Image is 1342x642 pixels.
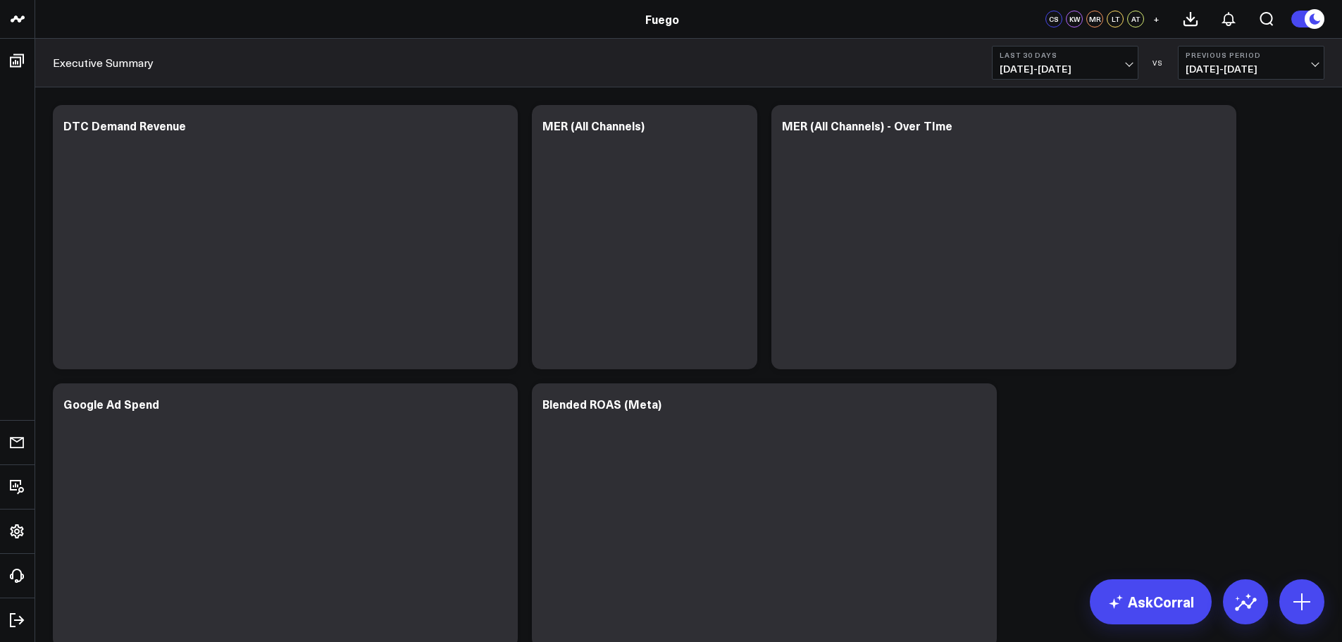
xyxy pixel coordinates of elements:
button: Last 30 Days[DATE]-[DATE] [992,46,1138,80]
span: + [1153,14,1160,24]
div: CS [1045,11,1062,27]
div: AT [1127,11,1144,27]
div: VS [1145,58,1171,67]
div: KW [1066,11,1083,27]
div: MER (All Channels) [542,118,645,133]
span: [DATE] - [DATE] [1000,63,1131,75]
div: LT [1107,11,1124,27]
span: [DATE] - [DATE] [1186,63,1317,75]
button: Previous Period[DATE]-[DATE] [1178,46,1324,80]
b: Previous Period [1186,51,1317,59]
div: Blended ROAS (Meta) [542,396,661,412]
b: Last 30 Days [1000,51,1131,59]
div: MER (All Channels) - Over TIme [782,118,952,133]
a: AskCorral [1090,579,1212,624]
a: Executive Summary [53,55,154,70]
div: Google Ad Spend [63,396,159,412]
button: + [1148,11,1164,27]
div: MR [1086,11,1103,27]
div: DTC Demand Revenue [63,118,186,133]
a: Fuego [645,11,679,27]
